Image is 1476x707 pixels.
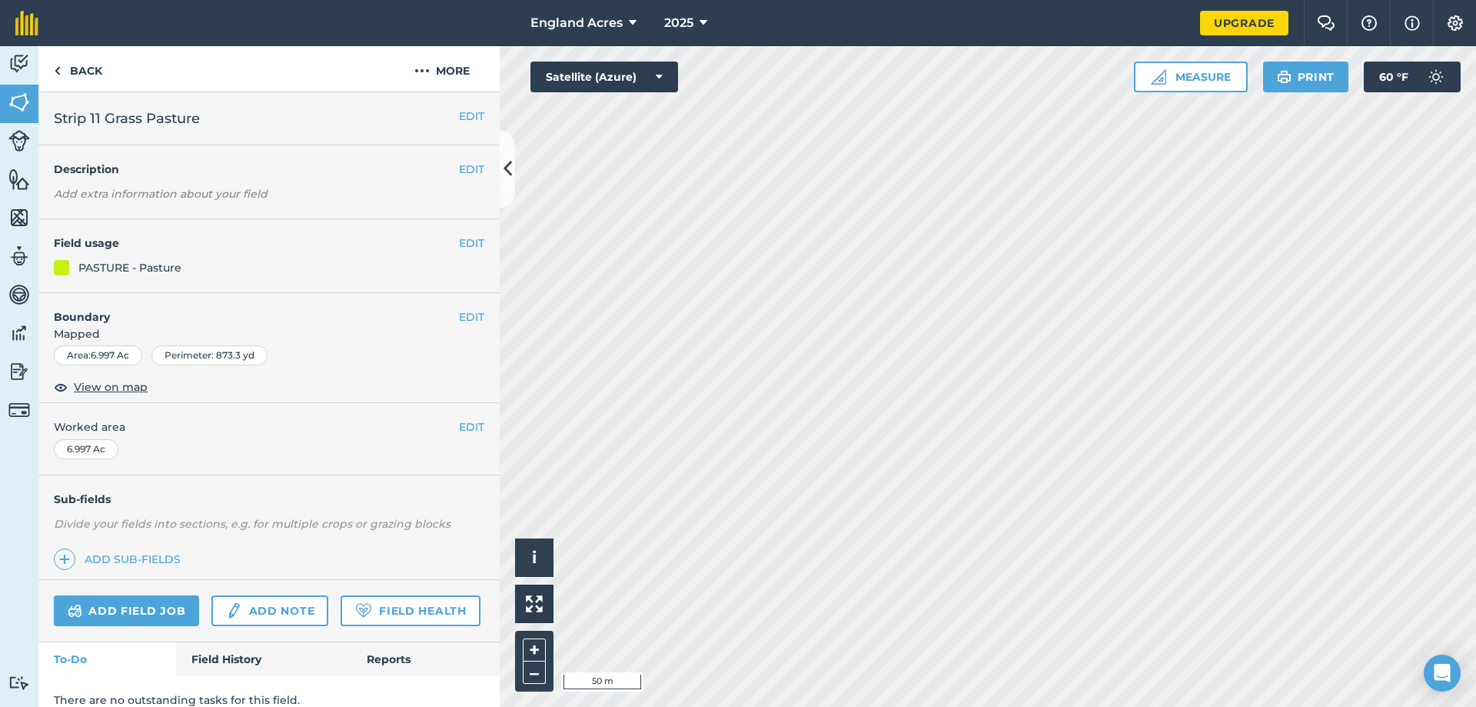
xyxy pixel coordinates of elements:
[515,539,553,577] button: i
[526,595,543,612] img: Four arrows, one pointing top left, one top right, one bottom right and the last bottom left
[211,595,328,626] a: Add note
[459,308,484,325] button: EDIT
[1263,62,1349,92] button: Print
[1446,15,1464,31] img: A cog icon
[54,595,199,626] a: Add field job
[59,550,70,569] img: svg+xml;base64,PHN2ZyB4bWxucz0iaHR0cDovL3d3dy53My5vcmcvMjAwMC9zdmciIHdpZHRoPSIxNCIgaGVpZ2h0PSIyNC...
[68,602,82,620] img: svg+xml;base64,PD94bWwgdmVyc2lvbj0iMS4wIiBlbmNvZGluZz0idXRmLTgiPz4KPCEtLSBHZW5lcmF0b3I6IEFkb2JlIE...
[523,639,546,662] button: +
[8,283,30,306] img: svg+xml;base64,PD94bWwgdmVyc2lvbj0iMS4wIiBlbmNvZGluZz0idXRmLTgiPz4KPCEtLSBHZW5lcmF0b3I6IEFkb2JlIE...
[8,130,30,152] img: svg+xml;base64,PD94bWwgdmVyc2lvbj0iMS4wIiBlbmNvZGluZz0idXRmLTgiPz4KPCEtLSBHZW5lcmF0b3I6IEFkb2JlIE...
[1424,655,1461,692] div: Open Intercom Messenger
[459,108,484,125] button: EDIT
[459,235,484,252] button: EDIT
[8,168,30,191] img: svg+xml;base64,PHN2ZyB4bWxucz0iaHR0cDovL3d3dy53My5vcmcvMjAwMC9zdmciIHdpZHRoPSI1NiIgaGVpZ2h0PSI2MC...
[523,662,546,684] button: –
[1317,15,1335,31] img: Two speech bubbles overlapping with the left bubble in the forefront
[38,46,118,92] a: Back
[8,91,30,114] img: svg+xml;base64,PHN2ZyB4bWxucz0iaHR0cDovL3d3dy53My5vcmcvMjAwMC9zdmciIHdpZHRoPSI1NiIgaGVpZ2h0PSI2MC...
[78,259,181,276] div: PASTURE - Pasture
[664,14,693,32] span: 2025
[1364,62,1461,92] button: 60 °F
[1200,11,1288,35] a: Upgrade
[38,293,459,325] h4: Boundary
[8,360,30,383] img: svg+xml;base64,PD94bWwgdmVyc2lvbj0iMS4wIiBlbmNvZGluZz0idXRmLTgiPz4KPCEtLSBHZW5lcmF0b3I6IEFkb2JlIE...
[351,642,500,676] a: Reports
[8,399,30,421] img: svg+xml;base64,PD94bWwgdmVyc2lvbj0iMS4wIiBlbmNvZGluZz0idXRmLTgiPz4KPCEtLSBHZW5lcmF0b3I6IEFkb2JlIE...
[74,379,148,395] span: View on map
[459,419,484,435] button: EDIT
[8,52,30,75] img: svg+xml;base64,PD94bWwgdmVyc2lvbj0iMS4wIiBlbmNvZGluZz0idXRmLTgiPz4KPCEtLSBHZW5lcmF0b3I6IEFkb2JlIE...
[459,161,484,178] button: EDIT
[1379,62,1408,92] span: 60 ° F
[54,161,484,178] h4: Description
[151,345,268,365] div: Perimeter : 873.3 yd
[1151,69,1166,85] img: Ruler icon
[8,245,30,268] img: svg+xml;base64,PD94bWwgdmVyc2lvbj0iMS4wIiBlbmNvZGluZz0idXRmLTgiPz4KPCEtLSBHZW5lcmF0b3I6IEFkb2JlIE...
[54,439,118,459] div: 6.997 Ac
[38,325,500,342] span: Mapped
[54,419,484,435] span: Worked area
[8,675,30,690] img: svg+xml;base64,PD94bWwgdmVyc2lvbj0iMS4wIiBlbmNvZGluZz0idXRmLTgiPz4KPCEtLSBHZW5lcmF0b3I6IEFkb2JlIE...
[8,206,30,229] img: svg+xml;base64,PHN2ZyB4bWxucz0iaHR0cDovL3d3dy53My5vcmcvMjAwMC9zdmciIHdpZHRoPSI1NiIgaGVpZ2h0PSI2MC...
[530,14,623,32] span: England Acres
[54,378,148,396] button: View on map
[8,322,30,345] img: svg+xml;base64,PD94bWwgdmVyc2lvbj0iMS4wIiBlbmNvZGluZz0idXRmLTgiPz4KPCEtLSBHZW5lcmF0b3I6IEFkb2JlIE...
[54,549,187,570] a: Add sub-fields
[532,548,537,567] span: i
[15,11,38,35] img: fieldmargin Logo
[54,108,200,129] span: Strip 11 Grass Pasture
[414,62,430,80] img: svg+xml;base64,PHN2ZyB4bWxucz0iaHR0cDovL3d3dy53My5vcmcvMjAwMC9zdmciIHdpZHRoPSIyMCIgaGVpZ2h0PSIyNC...
[1421,62,1451,92] img: svg+xml;base64,PD94bWwgdmVyc2lvbj0iMS4wIiBlbmNvZGluZz0idXRmLTgiPz4KPCEtLSBHZW5lcmF0b3I6IEFkb2JlIE...
[1360,15,1378,31] img: A question mark icon
[38,491,500,508] h4: Sub-fields
[530,62,678,92] button: Satellite (Azure)
[341,595,480,626] a: Field Health
[54,187,268,201] em: Add extra information about your field
[54,345,142,365] div: Area : 6.997 Ac
[1277,68,1291,86] img: svg+xml;base64,PHN2ZyB4bWxucz0iaHR0cDovL3d3dy53My5vcmcvMjAwMC9zdmciIHdpZHRoPSIxOSIgaGVpZ2h0PSIyNC...
[54,62,61,80] img: svg+xml;base64,PHN2ZyB4bWxucz0iaHR0cDovL3d3dy53My5vcmcvMjAwMC9zdmciIHdpZHRoPSI5IiBoZWlnaHQ9IjI0Ii...
[38,642,176,676] a: To-Do
[176,642,351,676] a: Field History
[54,378,68,396] img: svg+xml;base64,PHN2ZyB4bWxucz0iaHR0cDovL3d3dy53My5vcmcvMjAwMC9zdmciIHdpZHRoPSIxOCIgaGVpZ2h0PSIyNC...
[54,235,459,252] h4: Field usage
[1405,14,1420,32] img: svg+xml;base64,PHN2ZyB4bWxucz0iaHR0cDovL3d3dy53My5vcmcvMjAwMC9zdmciIHdpZHRoPSIxNyIgaGVpZ2h0PSIxNy...
[1134,62,1248,92] button: Measure
[225,602,242,620] img: svg+xml;base64,PD94bWwgdmVyc2lvbj0iMS4wIiBlbmNvZGluZz0idXRmLTgiPz4KPCEtLSBHZW5lcmF0b3I6IEFkb2JlIE...
[54,517,450,531] em: Divide your fields into sections, e.g. for multiple crops or grazing blocks
[384,46,500,92] button: More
